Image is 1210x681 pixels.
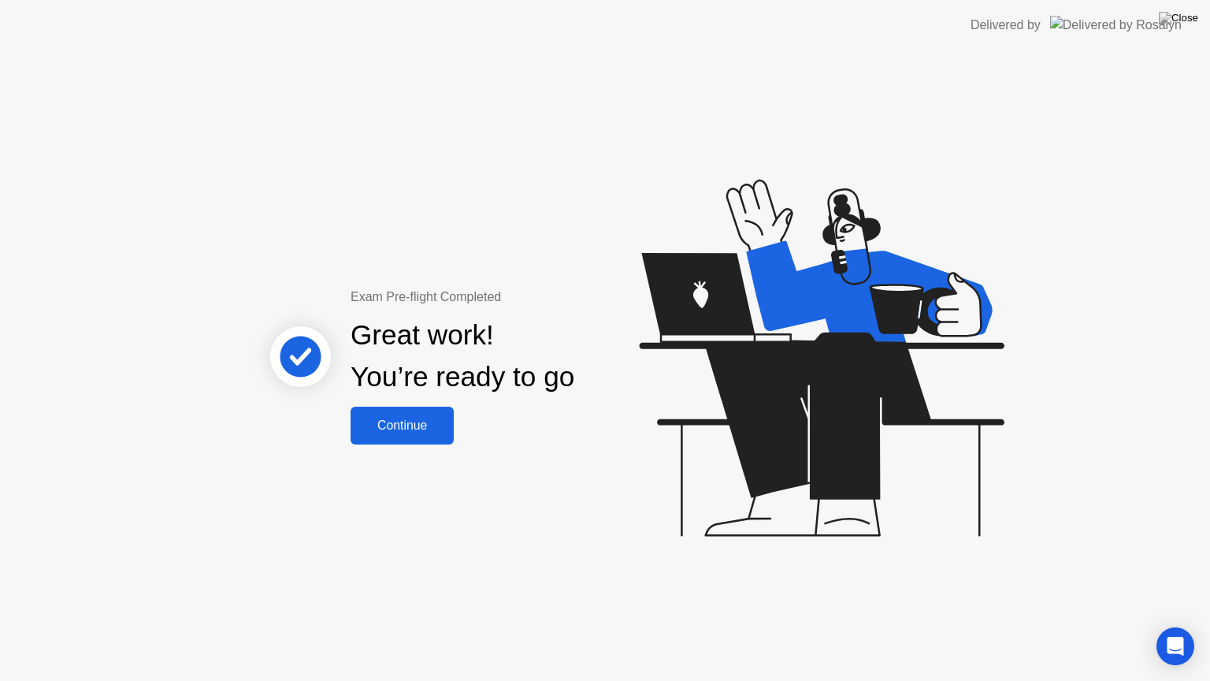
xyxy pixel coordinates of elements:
[351,407,454,445] button: Continue
[351,288,676,307] div: Exam Pre-flight Completed
[971,16,1041,35] div: Delivered by
[1156,627,1194,665] div: Open Intercom Messenger
[1159,12,1198,24] img: Close
[351,314,574,398] div: Great work! You’re ready to go
[355,419,449,433] div: Continue
[1050,16,1182,34] img: Delivered by Rosalyn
